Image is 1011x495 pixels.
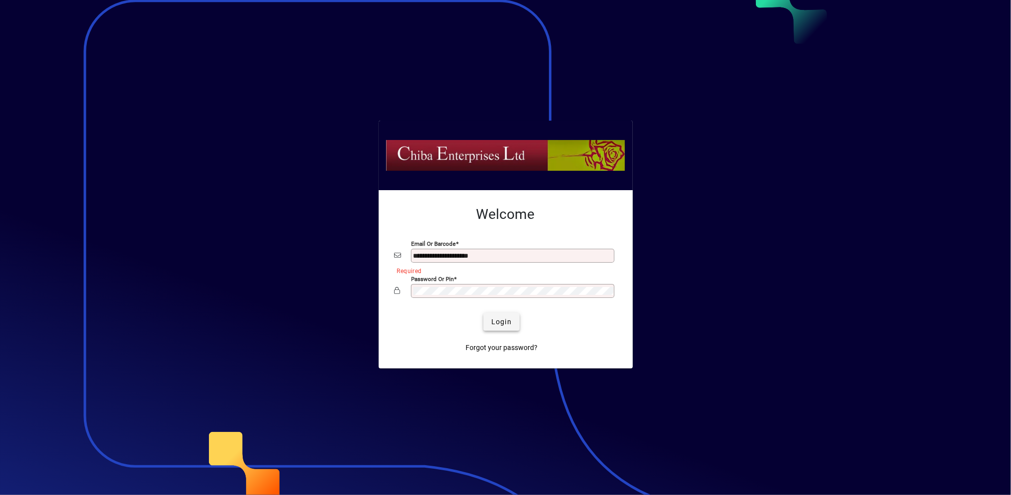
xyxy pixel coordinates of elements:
[462,339,541,356] a: Forgot your password?
[466,343,538,353] span: Forgot your password?
[483,313,520,331] button: Login
[395,206,617,223] h2: Welcome
[491,317,512,327] span: Login
[411,276,454,283] mat-label: Password or Pin
[411,240,456,247] mat-label: Email or Barcode
[397,265,609,276] mat-error: Required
